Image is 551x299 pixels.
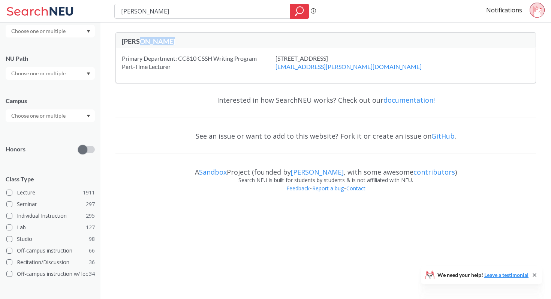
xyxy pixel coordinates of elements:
[122,37,326,45] div: [PERSON_NAME]
[122,54,275,71] div: Primary Department: CC810 CSSH Writing Program Part-Time Lecturer
[199,167,227,176] a: Sandbox
[89,247,95,255] span: 66
[413,167,455,176] a: contributors
[431,132,455,141] a: GitHub
[86,200,95,208] span: 297
[115,184,536,204] div: • •
[486,6,522,14] a: Notifications
[83,188,95,197] span: 1911
[346,185,366,192] a: Contact
[89,258,95,266] span: 36
[286,185,310,192] a: Feedback
[291,167,344,176] a: [PERSON_NAME]
[89,235,95,243] span: 98
[312,185,344,192] a: Report a bug
[383,96,435,105] a: documentation!
[7,111,70,120] input: Choose one or multiple
[115,161,536,176] div: A Project (founded by , with some awesome )
[6,211,95,221] label: Individual Instruction
[6,97,95,105] div: Campus
[120,5,285,18] input: Class, professor, course number, "phrase"
[6,223,95,232] label: Lab
[86,223,95,232] span: 127
[87,115,90,118] svg: Dropdown arrow
[290,4,309,19] div: magnifying glass
[6,175,95,183] span: Class Type
[6,54,95,63] div: NU Path
[275,54,440,71] div: [STREET_ADDRESS]
[7,69,70,78] input: Choose one or multiple
[115,176,536,184] div: Search NEU is built for students by students & is not affiliated with NEU.
[89,270,95,278] span: 34
[115,89,536,111] div: Interested in how SearchNEU works? Check out our
[6,246,95,256] label: Off-campus instruction
[275,63,422,70] a: [EMAIL_ADDRESS][PERSON_NAME][DOMAIN_NAME]
[87,30,90,33] svg: Dropdown arrow
[115,125,536,147] div: See an issue or want to add to this website? Fork it or create an issue on .
[437,272,529,278] span: We need your help!
[6,199,95,209] label: Seminar
[87,72,90,75] svg: Dropdown arrow
[6,109,95,122] div: Dropdown arrow
[6,257,95,267] label: Recitation/Discussion
[484,272,529,278] a: Leave a testimonial
[6,269,95,279] label: Off-campus instruction w/ lec
[7,27,70,36] input: Choose one or multiple
[6,67,95,80] div: Dropdown arrow
[86,212,95,220] span: 295
[295,6,304,16] svg: magnifying glass
[6,188,95,197] label: Lecture
[6,234,95,244] label: Studio
[6,25,95,37] div: Dropdown arrow
[6,145,25,154] p: Honors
